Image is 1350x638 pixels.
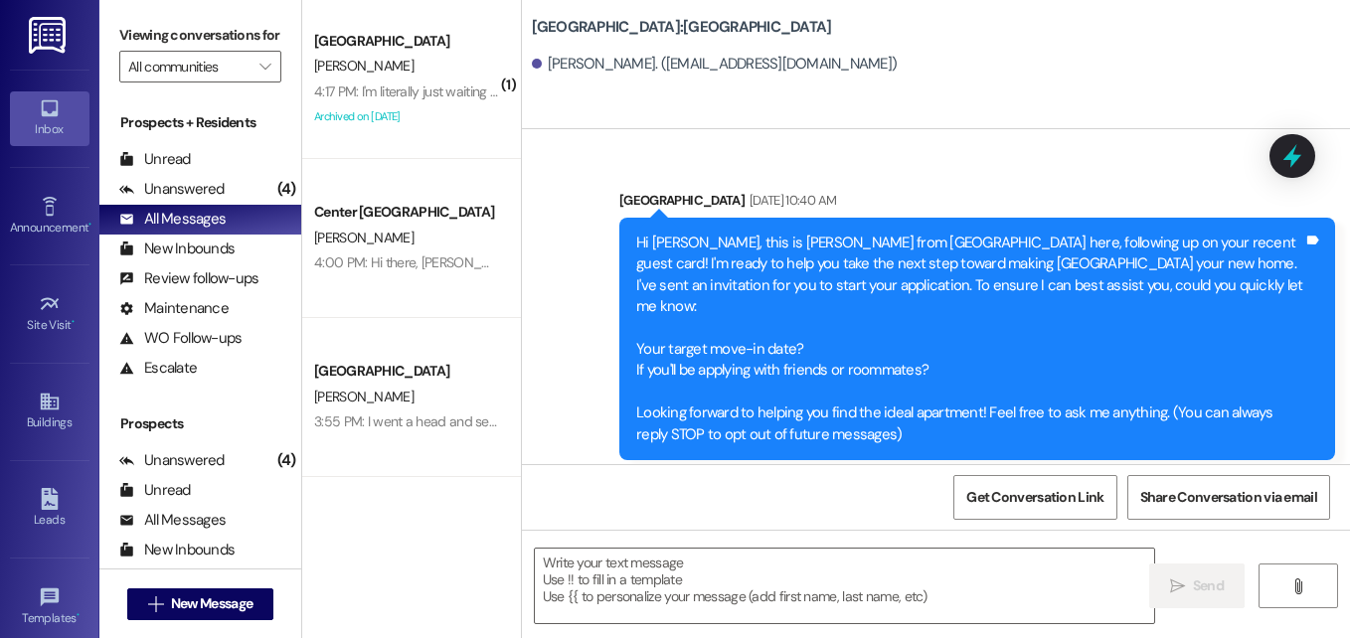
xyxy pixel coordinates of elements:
[314,229,414,246] span: [PERSON_NAME]
[10,91,89,145] a: Inbox
[99,413,301,434] div: Prospects
[127,588,274,620] button: New Message
[119,328,242,349] div: WO Follow-ups
[99,112,301,133] div: Prospects + Residents
[619,460,1335,489] div: Tagged as:
[119,540,235,560] div: New Inbounds
[1290,578,1305,594] i: 
[119,20,281,51] label: Viewing conversations for
[312,104,500,129] div: Archived on [DATE]
[10,287,89,341] a: Site Visit •
[148,596,163,612] i: 
[29,17,70,54] img: ResiDesk Logo
[314,361,498,382] div: [GEOGRAPHIC_DATA]
[119,268,258,289] div: Review follow-ups
[1170,578,1185,594] i: 
[532,54,898,75] div: [PERSON_NAME]. ([EMAIL_ADDRESS][DOMAIN_NAME])
[128,51,250,82] input: All communities
[10,385,89,438] a: Buildings
[77,608,80,622] span: •
[953,475,1116,520] button: Get Conversation Link
[119,179,225,200] div: Unanswered
[259,59,270,75] i: 
[119,298,229,319] div: Maintenance
[1127,475,1330,520] button: Share Conversation via email
[966,487,1103,508] span: Get Conversation Link
[1149,563,1246,608] button: Send
[272,445,301,476] div: (4)
[314,82,1072,100] div: 4:17 PM: I'm literally just waiting till we can get some money. And then that way I could pay the...
[119,239,235,259] div: New Inbounds
[272,174,301,205] div: (4)
[119,149,191,170] div: Unread
[119,358,197,379] div: Escalate
[72,315,75,329] span: •
[619,190,1335,218] div: [GEOGRAPHIC_DATA]
[745,190,836,211] div: [DATE] 10:40 AM
[119,209,226,230] div: All Messages
[314,57,414,75] span: [PERSON_NAME]
[119,510,226,531] div: All Messages
[119,450,225,471] div: Unanswered
[119,480,191,501] div: Unread
[636,233,1303,445] div: Hi [PERSON_NAME], this is [PERSON_NAME] from [GEOGRAPHIC_DATA] here, following up on your recent ...
[1193,575,1224,596] span: Send
[314,31,498,52] div: [GEOGRAPHIC_DATA]
[532,17,832,38] b: [GEOGRAPHIC_DATA]: [GEOGRAPHIC_DATA]
[314,202,498,223] div: Center [GEOGRAPHIC_DATA]
[1140,487,1317,508] span: Share Conversation via email
[10,580,89,634] a: Templates •
[10,482,89,536] a: Leads
[314,388,414,405] span: [PERSON_NAME]
[88,218,91,232] span: •
[171,593,253,614] span: New Message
